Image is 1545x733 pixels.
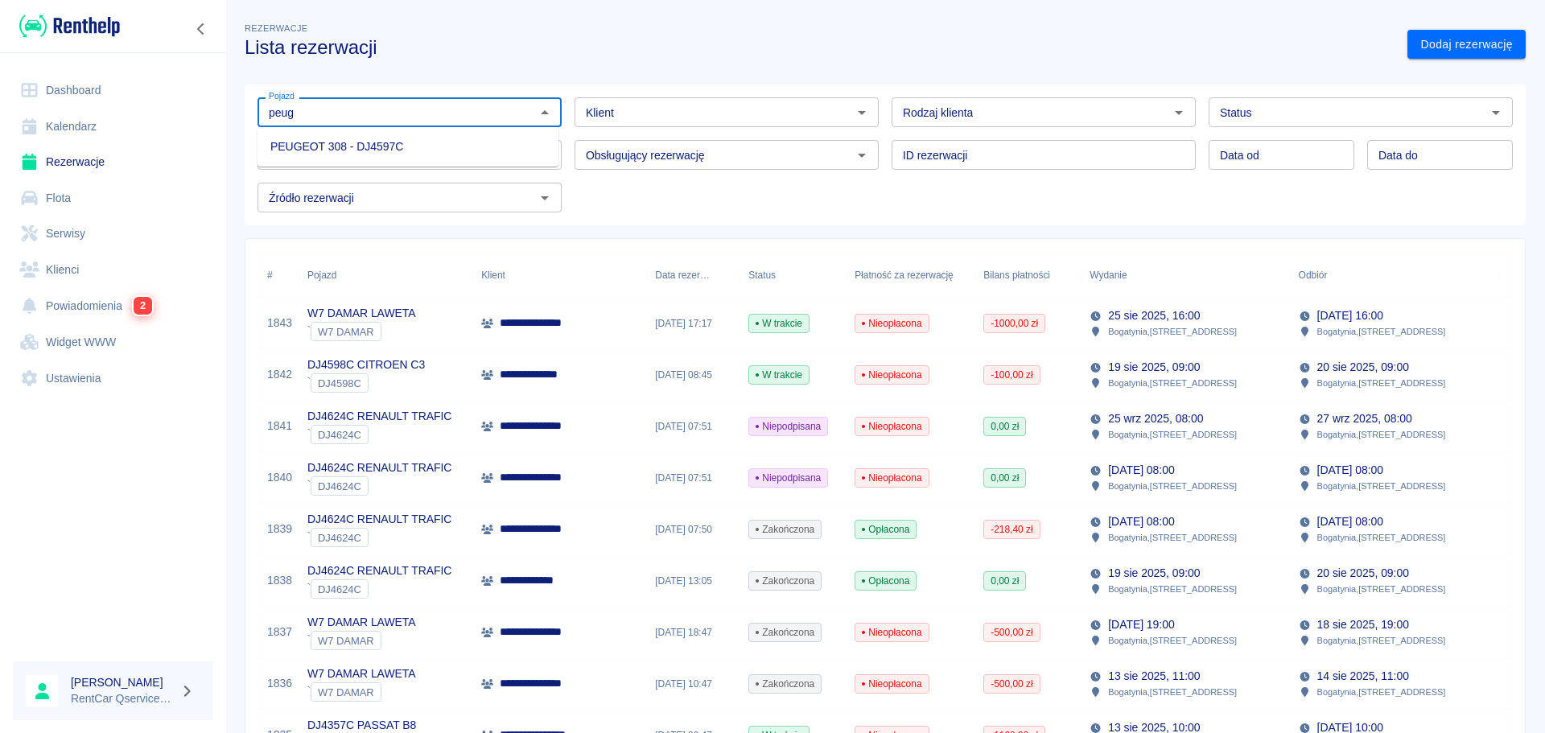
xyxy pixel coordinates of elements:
[1327,264,1349,286] button: Sort
[710,264,732,286] button: Sort
[855,316,928,331] span: Nieopłacona
[267,521,292,537] a: 1839
[267,469,292,486] a: 1840
[267,572,292,589] a: 1838
[1485,101,1507,124] button: Otwórz
[647,349,740,401] div: [DATE] 08:45
[855,677,928,691] span: Nieopłacona
[1108,324,1237,339] p: Bogatynia , [STREET_ADDRESS]
[307,511,451,528] p: DJ4624C RENAULT TRAFIC
[1108,376,1237,390] p: Bogatynia , [STREET_ADDRESS]
[1317,479,1446,493] p: Bogatynia , [STREET_ADDRESS]
[1108,530,1237,545] p: Bogatynia , [STREET_ADDRESS]
[1317,668,1409,685] p: 14 sie 2025, 11:00
[647,658,740,710] div: [DATE] 10:47
[1108,685,1237,699] p: Bogatynia , [STREET_ADDRESS]
[1317,307,1383,324] p: [DATE] 16:00
[1317,530,1446,545] p: Bogatynia , [STREET_ADDRESS]
[855,574,916,588] span: Opłacona
[311,377,368,389] span: DJ4598C
[855,368,928,382] span: Nieopłacona
[984,419,1025,434] span: 0,00 zł
[647,504,740,555] div: [DATE] 07:50
[299,253,473,298] div: Pojazd
[855,253,954,298] div: Płatność za rezerwację
[307,614,416,631] p: W7 DAMAR LAWETA
[1108,633,1237,648] p: Bogatynia , [STREET_ADDRESS]
[13,13,120,39] a: Renthelp logo
[1291,253,1499,298] div: Odbiór
[1317,633,1446,648] p: Bogatynia , [STREET_ADDRESS]
[267,366,292,383] a: 1842
[307,562,451,579] p: DJ4624C RENAULT TRAFIC
[1299,253,1328,298] div: Odbiór
[267,253,273,298] div: #
[1168,101,1190,124] button: Otwórz
[984,677,1039,691] span: -500,00 zł
[1108,307,1200,324] p: 25 sie 2025, 16:00
[984,368,1039,382] span: -100,00 zł
[1108,565,1200,582] p: 19 sie 2025, 09:00
[749,471,827,485] span: Niepodpisana
[1108,582,1237,596] p: Bogatynia , [STREET_ADDRESS]
[269,90,295,102] label: Pojazd
[749,368,809,382] span: W trakcie
[647,607,740,658] div: [DATE] 18:47
[984,574,1025,588] span: 0,00 zł
[1108,479,1237,493] p: Bogatynia , [STREET_ADDRESS]
[647,555,740,607] div: [DATE] 13:05
[134,297,152,315] span: 2
[983,253,1050,298] div: Bilans płatności
[1127,264,1150,286] button: Sort
[1317,376,1446,390] p: Bogatynia , [STREET_ADDRESS]
[307,682,416,702] div: `
[13,324,213,360] a: Widget WWW
[307,373,425,393] div: `
[975,253,1081,298] div: Bilans płatności
[307,459,451,476] p: DJ4624C RENAULT TRAFIC
[647,298,740,349] div: [DATE] 17:17
[855,522,916,537] span: Opłacona
[307,579,451,599] div: `
[851,144,873,167] button: Otwórz
[311,532,368,544] span: DJ4624C
[1317,565,1409,582] p: 20 sie 2025, 09:00
[245,23,307,33] span: Rezerwacje
[307,528,451,547] div: `
[1317,616,1409,633] p: 18 sie 2025, 19:00
[1108,668,1200,685] p: 13 sie 2025, 11:00
[1317,462,1383,479] p: [DATE] 08:00
[307,665,416,682] p: W7 DAMAR LAWETA
[307,631,416,650] div: `
[1090,253,1127,298] div: Wydanie
[655,253,710,298] div: Data rezerwacji
[311,686,381,698] span: W7 DAMAR
[257,134,558,160] li: PEUGEOT 308 - DJ4597C
[13,180,213,216] a: Flota
[267,675,292,692] a: 1836
[740,253,847,298] div: Status
[307,408,451,425] p: DJ4624C RENAULT TRAFIC
[311,583,368,595] span: DJ4624C
[855,471,928,485] span: Nieopłacona
[1108,359,1200,376] p: 19 sie 2025, 09:00
[267,624,292,640] a: 1837
[13,72,213,109] a: Dashboard
[748,253,776,298] div: Status
[307,425,451,444] div: `
[311,429,368,441] span: DJ4624C
[647,401,740,452] div: [DATE] 07:51
[19,13,120,39] img: Renthelp logo
[1317,324,1446,339] p: Bogatynia , [STREET_ADDRESS]
[984,522,1039,537] span: -218,40 zł
[1108,513,1174,530] p: [DATE] 08:00
[13,144,213,180] a: Rezerwacje
[307,356,425,373] p: DJ4598C CITROEN C3
[481,253,505,298] div: Klient
[1317,513,1383,530] p: [DATE] 08:00
[311,480,368,492] span: DJ4624C
[1317,359,1409,376] p: 20 sie 2025, 09:00
[855,625,928,640] span: Nieopłacona
[847,253,975,298] div: Płatność za rezerwację
[307,322,416,341] div: `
